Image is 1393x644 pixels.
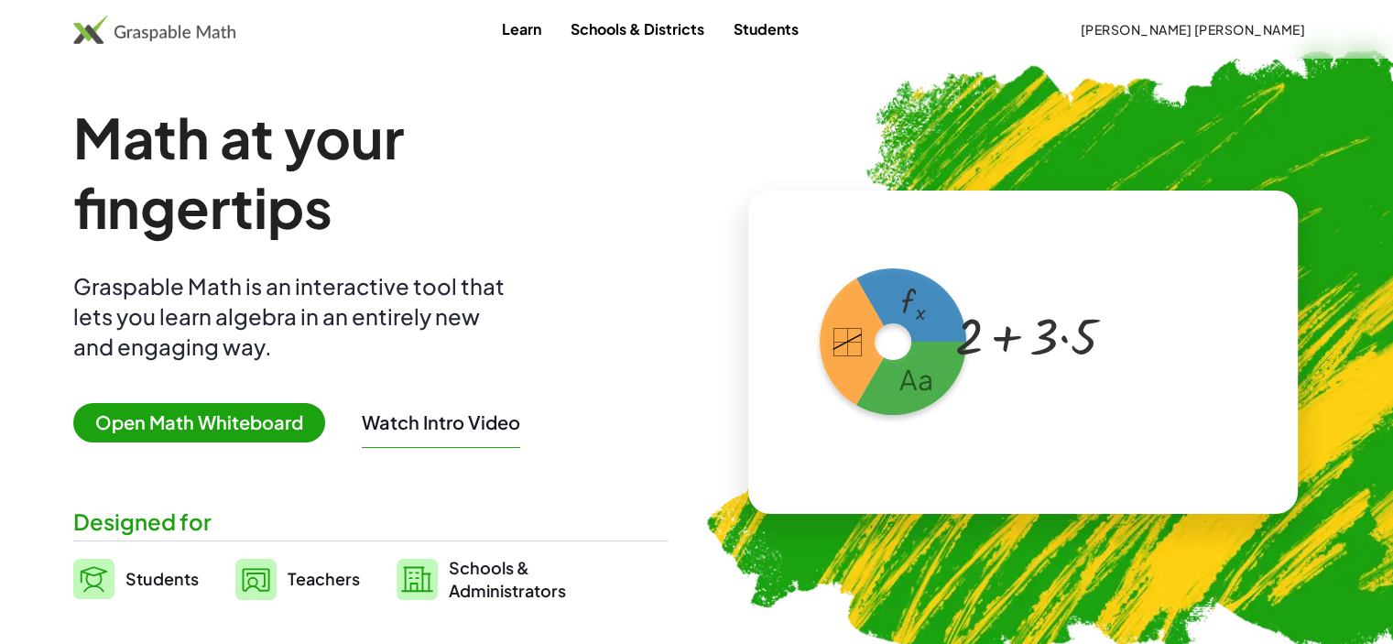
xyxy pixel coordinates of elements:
[73,103,656,242] h1: Math at your fingertips
[1065,13,1320,46] button: [PERSON_NAME] [PERSON_NAME]
[397,559,438,600] img: svg%3e
[73,559,114,599] img: svg%3e
[288,568,360,589] span: Teachers
[73,414,340,433] a: Open Math Whiteboard
[73,507,668,537] div: Designed for
[362,410,520,434] button: Watch Intro Video
[487,12,556,46] a: Learn
[73,271,513,362] div: Graspable Math is an interactive tool that lets you learn algebra in an entirely new and engaging...
[125,568,199,589] span: Students
[556,12,719,46] a: Schools & Districts
[449,556,566,602] span: Schools & Administrators
[73,403,325,442] span: Open Math Whiteboard
[1080,21,1305,38] span: [PERSON_NAME] [PERSON_NAME]
[397,556,566,602] a: Schools &Administrators
[235,559,277,600] img: svg%3e
[235,556,360,602] a: Teachers
[719,12,813,46] a: Students
[73,556,199,602] a: Students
